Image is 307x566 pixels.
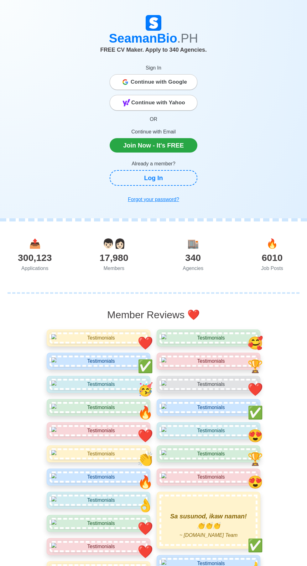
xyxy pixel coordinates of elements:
[159,402,258,413] img: Testimonials
[102,238,126,249] span: users
[266,238,278,249] span: jobs
[110,64,197,72] p: Sign In
[49,541,148,552] img: Testimonials
[138,475,153,489] span: smiley
[247,382,263,396] span: smiley
[45,309,262,321] h2: Member Reviews
[159,356,258,367] img: Testimonials
[247,429,263,443] span: smiley
[75,251,154,265] div: 17,980
[247,336,263,350] span: smiley
[161,511,256,530] div: Sa susunod, ikaw naman!
[247,406,263,419] span: smiley
[138,429,153,443] span: smiley
[153,251,233,265] div: 340
[187,309,200,320] span: emoji
[159,471,258,483] img: Testimonials
[138,522,153,535] span: smiley
[110,193,197,206] a: Forgot your password?
[138,545,153,558] span: smiley
[159,332,258,344] img: Testimonials
[110,74,197,90] button: Continue with Google
[138,336,153,350] span: smiley
[247,538,263,552] span: smiley
[197,522,220,529] span: pray
[110,170,197,186] a: Log In
[110,116,197,123] p: OR
[131,76,187,88] span: Continue with Google
[75,265,154,272] div: Members
[138,382,153,396] span: smiley
[138,359,153,373] span: smiley
[161,511,256,539] div: ~ [DOMAIN_NAME] Team
[131,96,185,109] span: Continue with Yahoo
[146,15,161,31] img: Logo
[49,518,148,529] img: Testimonials
[159,448,258,460] img: Testimonials
[49,402,148,413] img: Testimonials
[49,448,148,460] img: Testimonials
[49,356,148,367] img: Testimonials
[100,47,207,53] span: FREE CV Maker. Apply to 340 Agencies.
[49,425,148,436] img: Testimonials
[49,379,148,390] img: Testimonials
[49,495,148,506] img: Testimonials
[138,498,153,512] span: smiley
[110,138,197,153] a: Join Now - It's FREE
[138,452,153,466] span: smiley
[49,471,148,483] img: Testimonials
[49,332,148,344] img: Testimonials
[159,425,258,436] img: Testimonials
[247,452,263,466] span: smiley
[29,238,41,249] span: applications
[110,160,197,168] p: Already a member?
[153,265,233,272] div: Agencies
[187,238,199,249] span: agencies
[247,475,263,489] span: smiley
[247,359,263,373] span: smiley
[128,197,179,202] u: Forgot your password?
[110,95,197,111] button: Continue with Yahoo
[45,31,262,46] h1: SeamanBio
[110,128,197,136] p: Continue with Email
[177,31,198,45] span: .PH
[138,406,153,419] span: smiley
[159,379,258,390] img: Testimonials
